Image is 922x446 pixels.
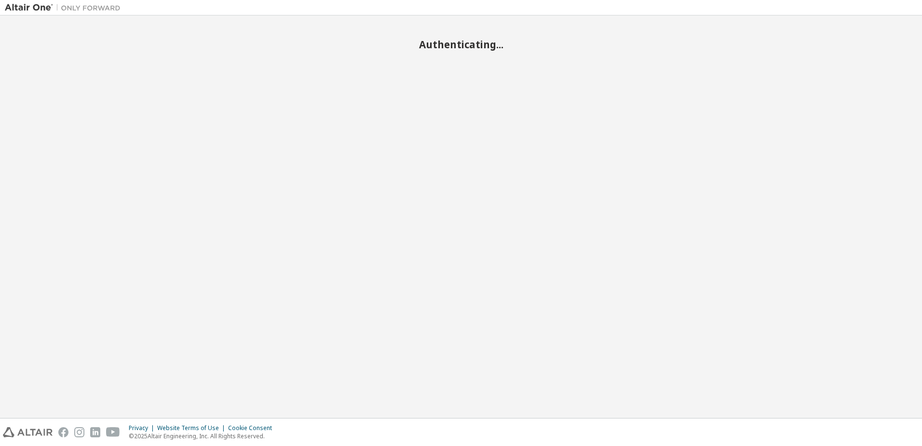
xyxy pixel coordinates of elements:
[106,427,120,437] img: youtube.svg
[157,424,228,432] div: Website Terms of Use
[228,424,278,432] div: Cookie Consent
[129,424,157,432] div: Privacy
[90,427,100,437] img: linkedin.svg
[74,427,84,437] img: instagram.svg
[58,427,68,437] img: facebook.svg
[3,427,53,437] img: altair_logo.svg
[129,432,278,440] p: © 2025 Altair Engineering, Inc. All Rights Reserved.
[5,3,125,13] img: Altair One
[5,38,917,51] h2: Authenticating...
